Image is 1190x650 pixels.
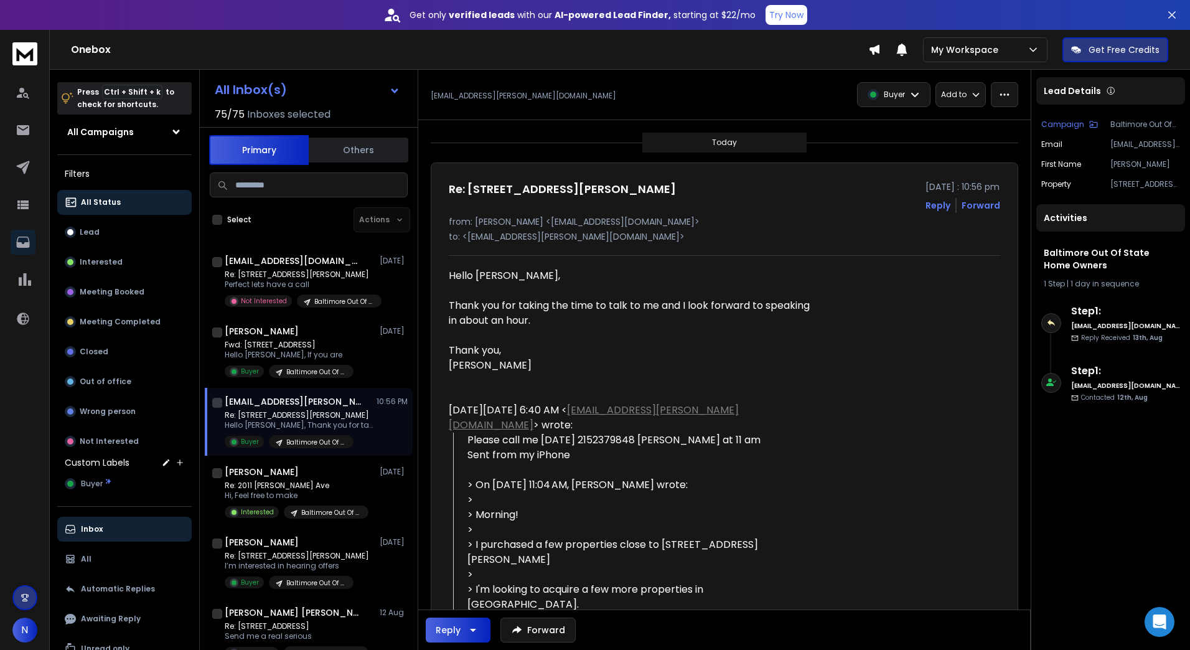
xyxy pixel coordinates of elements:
[449,230,1000,243] p: to: <[EMAIL_ADDRESS][PERSON_NAME][DOMAIN_NAME]>
[225,606,362,619] h1: [PERSON_NAME] [PERSON_NAME]
[12,42,37,65] img: logo
[57,606,192,631] button: Awaiting Reply
[1071,321,1180,331] h6: [EMAIL_ADDRESS][DOMAIN_NAME]
[1110,179,1180,189] p: [STREET_ADDRESS][PERSON_NAME]
[380,537,408,547] p: [DATE]
[449,358,812,373] div: [PERSON_NAME]
[57,429,192,454] button: Not Interested
[215,107,245,122] span: 75 / 75
[81,584,155,594] p: Automatic Replies
[1081,333,1163,342] p: Reply Received
[81,479,103,489] span: Buyer
[225,395,362,408] h1: [EMAIL_ADDRESS][PERSON_NAME][DOMAIN_NAME]
[769,9,803,21] p: Try Now
[225,340,354,350] p: Fwd: [STREET_ADDRESS]
[1044,85,1101,97] p: Lead Details
[67,126,134,138] h1: All Campaigns
[225,325,299,337] h1: [PERSON_NAME]
[449,268,812,283] div: Hello [PERSON_NAME],
[225,481,368,491] p: Re: 2011 [PERSON_NAME] Ave
[449,215,1000,228] p: from: [PERSON_NAME] <[EMAIL_ADDRESS][DOMAIN_NAME]>
[57,399,192,424] button: Wrong person
[241,507,274,517] p: Interested
[1041,120,1098,130] button: Campaign
[65,456,129,469] h3: Custom Labels
[215,83,287,96] h1: All Inbox(s)
[57,339,192,364] button: Closed
[225,420,374,430] p: Hello [PERSON_NAME], Thank you for taking
[286,438,346,447] p: Baltimore Out Of State Home Owners
[247,107,330,122] h3: Inboxes selected
[57,547,192,572] button: All
[1041,159,1081,169] p: First Name
[884,90,905,100] p: Buyer
[436,624,461,636] div: Reply
[380,256,408,266] p: [DATE]
[1110,159,1180,169] p: [PERSON_NAME]
[1133,333,1163,342] span: 13th, Aug
[1044,278,1065,289] span: 1 Step
[1044,279,1178,289] div: |
[241,367,259,376] p: Buyer
[1071,304,1180,319] h6: Step 1 :
[301,508,361,517] p: Baltimore Out Of State Home Owners
[431,91,616,101] p: [EMAIL_ADDRESS][PERSON_NAME][DOMAIN_NAME]
[449,403,739,432] a: [EMAIL_ADDRESS][PERSON_NAME][DOMAIN_NAME]
[380,326,408,336] p: [DATE]
[241,437,259,446] p: Buyer
[209,135,309,165] button: Primary
[1044,247,1178,271] h1: Baltimore Out Of State Home Owners
[102,85,162,99] span: Ctrl + Shift + k
[449,343,812,358] div: Thank you,
[314,297,374,306] p: Baltimore Out Of State Home Owners
[80,407,136,417] p: Wrong person
[449,403,812,433] div: [DATE][DATE] 6:40 AM < > wrote:
[57,309,192,334] button: Meeting Completed
[80,287,144,297] p: Meeting Booked
[286,578,346,588] p: Baltimore Out Of State Home Owners
[80,347,108,357] p: Closed
[81,524,103,534] p: Inbox
[57,220,192,245] button: Lead
[1041,120,1084,130] p: Campaign
[225,621,368,631] p: Re: [STREET_ADDRESS]
[80,257,123,267] p: Interested
[12,618,37,643] button: N
[380,467,408,477] p: [DATE]
[57,190,192,215] button: All Status
[57,517,192,542] button: Inbox
[449,9,515,21] strong: verified leads
[225,551,369,561] p: Re: [STREET_ADDRESS][PERSON_NAME]
[57,577,192,601] button: Automatic Replies
[227,215,251,225] label: Select
[80,377,131,387] p: Out of office
[766,5,807,25] button: Try Now
[81,554,91,564] p: All
[81,614,141,624] p: Awaiting Reply
[925,199,950,212] button: Reply
[225,255,362,267] h1: [EMAIL_ADDRESS][DOMAIN_NAME]
[77,86,174,111] p: Press to check for shortcuts.
[377,397,408,407] p: 10:56 PM
[225,280,374,290] p: Perfect lets have a call
[555,9,671,21] strong: AI-powered Lead Finder,
[225,561,369,571] p: I’m interested in hearing offers
[1145,607,1174,637] div: Open Intercom Messenger
[1081,393,1148,402] p: Contacted
[941,90,967,100] p: Add to
[1110,120,1180,130] p: Baltimore Out Of State Home Owners
[57,471,192,496] button: Buyer
[1071,381,1180,390] h6: [EMAIL_ADDRESS][DOMAIN_NAME]
[225,350,354,360] p: Hello [PERSON_NAME], If you are
[500,618,576,643] button: Forward
[1041,179,1071,189] p: Property
[931,44,1003,56] p: My Workspace
[225,270,374,280] p: Re: [STREET_ADDRESS][PERSON_NAME]
[426,618,490,643] button: Reply
[80,436,139,446] p: Not Interested
[57,165,192,182] h3: Filters
[712,138,737,148] p: Today
[225,491,368,501] p: Hi, Feel free to make
[1071,278,1139,289] span: 1 day in sequence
